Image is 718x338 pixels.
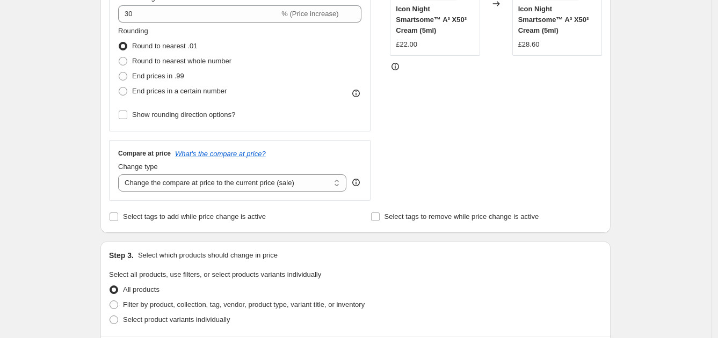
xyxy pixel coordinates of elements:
span: Round to nearest whole number [132,57,231,65]
span: Show rounding direction options? [132,111,235,119]
span: All products [123,285,159,293]
span: Change type [118,163,158,171]
span: % (Price increase) [281,10,338,18]
h3: Compare at price [118,149,171,158]
span: Select tags to add while price change is active [123,212,266,221]
span: Select product variants individually [123,315,230,324]
span: Round to nearest .01 [132,42,197,50]
span: Filter by product, collection, tag, vendor, product type, variant title, or inventory [123,300,365,308]
p: Select which products should change in price [138,250,278,261]
button: What's the compare at price? [175,150,266,158]
div: £22.00 [396,39,417,50]
span: Select tags to remove while price change is active [385,212,539,221]
span: Rounding [118,27,148,35]
span: End prices in .99 [132,72,184,80]
div: help [351,177,361,188]
h2: Step 3. [109,250,134,261]
div: £28.60 [518,39,540,50]
span: End prices in a certain number [132,87,227,95]
span: Icon Night Smartsome™ A³ X50³ Cream (5ml) [396,5,467,34]
input: -15 [118,5,279,23]
span: Icon Night Smartsome™ A³ X50³ Cream (5ml) [518,5,589,34]
span: Select all products, use filters, or select products variants individually [109,270,321,278]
